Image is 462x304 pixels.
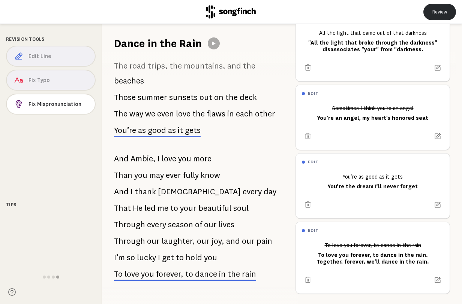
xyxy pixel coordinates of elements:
span: ever [166,168,181,183]
span: our [242,234,255,249]
span: of [195,217,202,232]
span: good [148,126,166,135]
span: season [168,217,193,232]
span: way [129,106,143,121]
span: To [114,270,123,279]
span: the [192,106,205,121]
span: love [176,106,190,121]
span: even [157,106,174,121]
span: as [168,126,176,135]
span: gets [185,126,201,135]
span: flaws [207,106,225,121]
span: fully [183,168,199,183]
span: our [147,234,160,249]
span: soul [233,201,249,216]
span: Than [114,168,132,183]
span: lucky [137,250,156,265]
span: hold [186,250,202,265]
span: thank [135,184,156,199]
div: Revision Tools [6,36,96,43]
span: every [147,217,166,232]
span: me [157,201,168,216]
span: led [144,201,156,216]
span: your [180,201,196,216]
span: Those [114,90,136,105]
span: love [124,270,139,279]
span: road [129,58,146,73]
span: love [162,151,176,166]
span: it [178,126,183,135]
span: lives [219,217,234,232]
span: in [219,270,226,279]
span: I [157,151,160,166]
span: each [236,106,253,121]
span: and [227,58,241,73]
span: as [138,126,146,135]
span: I [158,250,160,265]
span: That [114,201,131,216]
span: rain [242,270,256,279]
span: laughter, [162,234,195,249]
span: joy, [211,234,224,249]
span: The [114,58,127,73]
span: the [225,90,238,105]
span: the [228,270,240,279]
span: we [145,106,155,121]
div: Tips [6,201,96,208]
span: our [197,234,210,249]
span: you [178,151,191,166]
span: the [169,58,182,73]
span: [DEMOGRAPHIC_DATA] [158,184,241,199]
span: beautiful [198,201,231,216]
span: in [227,106,234,121]
span: Through [114,234,145,249]
span: You’re [114,126,136,135]
h6: edit [308,159,318,164]
span: you [204,250,217,265]
span: and [226,234,240,249]
span: He [133,201,142,216]
span: pain [256,234,272,249]
span: summer [138,90,167,105]
button: Review [423,4,456,20]
span: I’m [114,250,125,265]
span: on [214,90,223,105]
span: get [162,250,174,265]
span: I [130,184,133,199]
span: Through [114,217,145,232]
span: Ambie, [130,151,156,166]
h6: edit [308,228,318,233]
h6: edit [308,91,318,96]
span: know [201,168,220,183]
span: day [264,184,276,199]
span: to [176,250,184,265]
span: the [243,58,255,73]
h1: Dance in the Rain [114,36,202,51]
span: to [170,201,178,216]
span: And [114,151,129,166]
span: mountains, [184,58,225,73]
span: out [199,90,212,105]
span: every [243,184,262,199]
span: our [204,217,217,232]
span: so [127,250,135,265]
span: other [255,106,275,121]
span: sunsets [169,90,198,105]
span: dance [195,270,217,279]
span: you [141,270,154,279]
span: you [134,168,147,183]
span: to [185,270,193,279]
span: forever, [156,270,183,279]
button: Fix Mispronunciation [6,94,96,115]
span: may [149,168,164,183]
span: The [114,106,127,121]
span: And [114,184,129,199]
span: deck [240,90,257,105]
span: more [193,151,211,166]
span: trips, [148,58,168,73]
span: Fix Mispronunciation [28,100,89,108]
span: beaches [114,73,144,88]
